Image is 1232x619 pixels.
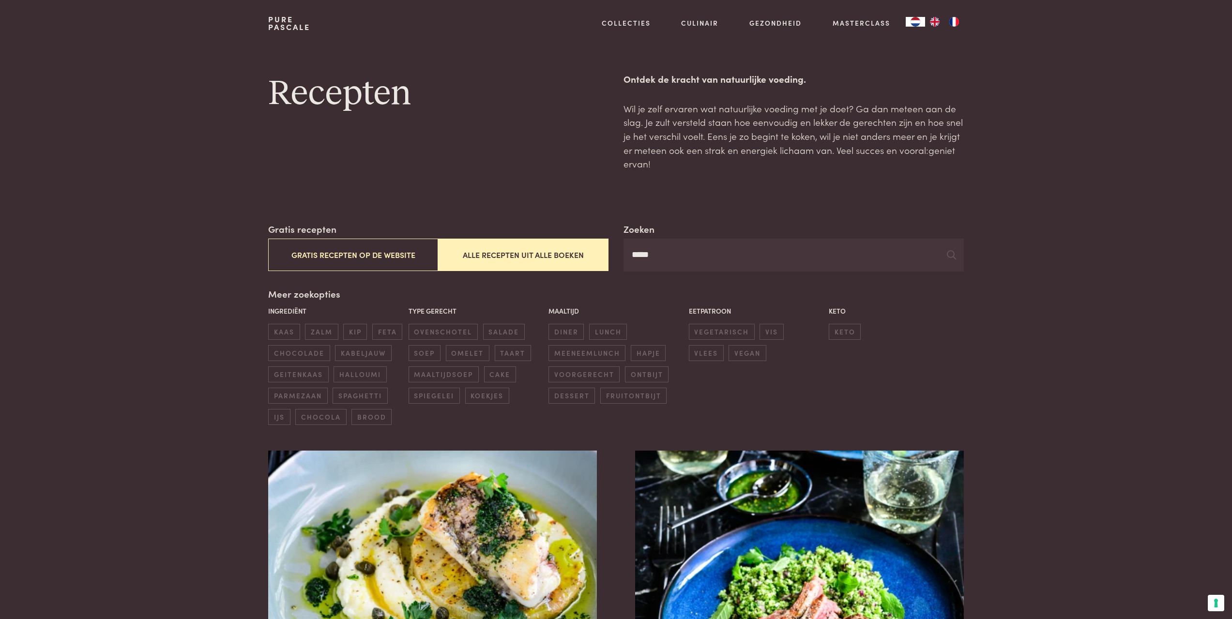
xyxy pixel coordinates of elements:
a: FR [944,17,964,27]
p: Maaltijd [548,306,684,316]
span: parmezaan [268,388,327,404]
span: vegan [729,345,766,361]
span: maaltijdsoep [409,366,479,382]
div: Language [906,17,925,27]
ul: Language list [925,17,964,27]
span: vegetarisch [689,324,755,340]
a: EN [925,17,944,27]
button: Uw voorkeuren voor toestemming voor trackingtechnologieën [1208,595,1224,611]
button: Gratis recepten op de website [268,239,438,271]
span: geitenkaas [268,366,328,382]
span: kaas [268,324,300,340]
p: Ingrediënt [268,306,403,316]
span: vlees [689,345,724,361]
span: spiegelei [409,388,460,404]
button: Alle recepten uit alle boeken [438,239,608,271]
span: dessert [548,388,595,404]
span: keto [829,324,861,340]
span: ijs [268,409,290,425]
span: hapje [631,345,666,361]
span: kip [343,324,367,340]
span: ontbijt [625,366,669,382]
a: Gezondheid [749,18,802,28]
span: ovenschotel [409,324,478,340]
span: cake [484,366,516,382]
span: vis [760,324,783,340]
a: Culinair [681,18,718,28]
h1: Recepten [268,72,608,116]
span: taart [495,345,531,361]
span: diner [548,324,584,340]
span: kabeljauw [335,345,391,361]
a: Collecties [602,18,651,28]
span: feta [372,324,402,340]
span: halloumi [334,366,386,382]
span: brood [351,409,392,425]
span: koekjes [465,388,509,404]
span: soep [409,345,441,361]
span: omelet [446,345,489,361]
span: spaghetti [333,388,387,404]
p: Eetpatroon [689,306,824,316]
label: Gratis recepten [268,222,336,236]
label: Zoeken [624,222,654,236]
span: zalm [305,324,338,340]
p: Type gerecht [409,306,544,316]
strong: Ontdek de kracht van natuurlijke voeding. [624,72,806,85]
span: lunch [589,324,627,340]
span: chocolade [268,345,330,361]
span: chocola [295,409,346,425]
p: Keto [829,306,964,316]
span: voorgerecht [548,366,620,382]
a: Masterclass [833,18,890,28]
a: NL [906,17,925,27]
p: Wil je zelf ervaren wat natuurlijke voeding met je doet? Ga dan meteen aan de slag. Je zult verst... [624,102,963,171]
a: PurePascale [268,15,310,31]
span: fruitontbijt [600,388,667,404]
span: salade [483,324,525,340]
span: meeneemlunch [548,345,625,361]
aside: Language selected: Nederlands [906,17,964,27]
